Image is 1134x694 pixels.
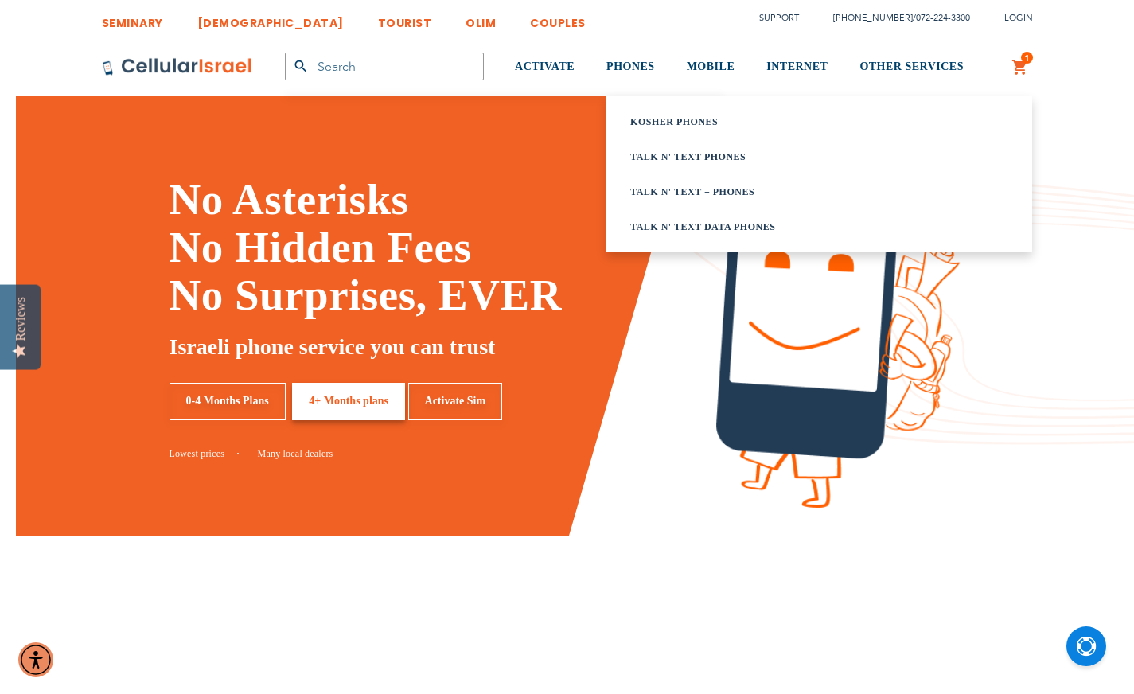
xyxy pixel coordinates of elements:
[18,642,53,677] div: Accessibility Menu
[170,448,240,459] a: Lowest prices
[859,60,964,72] span: OTHER SERVICES
[102,57,253,76] img: Cellular Israel Logo
[766,60,828,72] span: INTERNET
[916,12,970,24] a: 072-224-3300
[630,149,968,165] a: Talk n' Text Phones
[1011,58,1029,77] a: 1
[292,383,405,420] a: 4+ Months plans
[1024,52,1030,64] span: 1
[170,331,692,363] h5: Israeli phone service you can trust
[197,4,344,33] a: [DEMOGRAPHIC_DATA]
[833,12,913,24] a: [PHONE_NUMBER]
[102,4,163,33] a: SEMINARY
[606,37,655,97] a: PHONES
[530,4,586,33] a: COUPLES
[170,176,692,319] h1: No Asterisks No Hidden Fees No Surprises, EVER
[1004,12,1033,24] span: Login
[766,37,828,97] a: INTERNET
[859,37,964,97] a: OTHER SERVICES
[515,37,575,97] a: ACTIVATE
[170,383,286,420] a: 0-4 Months Plans
[630,184,968,200] a: Talk n' Text + Phones
[408,383,503,420] a: Activate Sim
[258,448,333,459] a: Many local dealers
[466,4,496,33] a: OLIM
[687,37,735,97] a: MOBILE
[630,219,968,235] a: Talk n' Text Data Phones
[14,297,28,341] div: Reviews
[759,12,799,24] a: Support
[630,114,968,130] a: Kosher Phones
[606,60,655,72] span: PHONES
[285,53,484,80] input: Search
[687,60,735,72] span: MOBILE
[515,60,575,72] span: ACTIVATE
[817,6,970,29] li: /
[378,4,432,33] a: TOURIST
